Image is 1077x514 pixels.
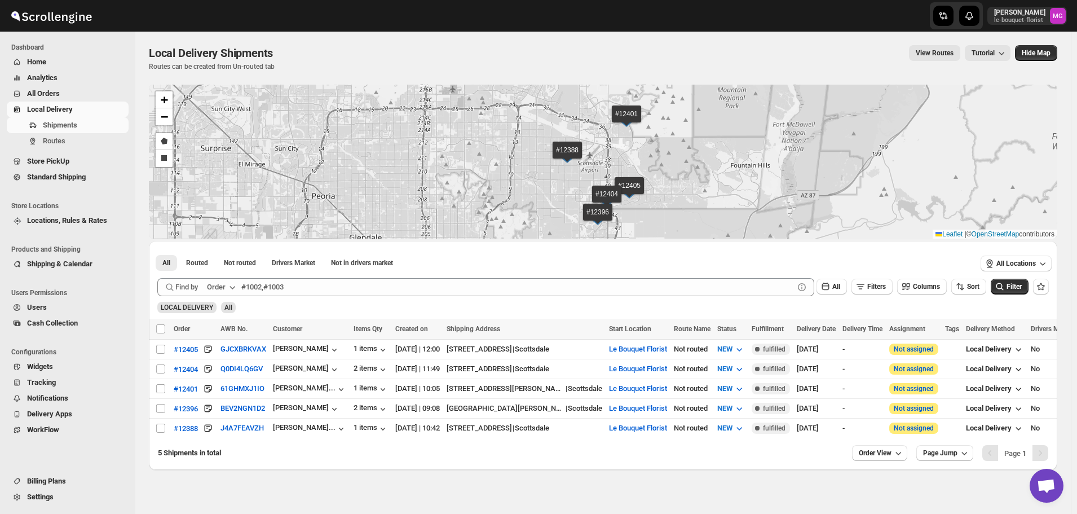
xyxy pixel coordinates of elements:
span: Tracking [27,378,56,386]
button: 1 items [354,384,389,395]
span: Products and Shipping [11,245,130,254]
span: WorkFlow [27,425,59,434]
input: #1002,#1003 [241,278,794,296]
span: Not routed [224,258,256,267]
button: Not assigned [894,345,934,353]
button: NEW [710,380,752,398]
div: #12405 [174,345,198,354]
button: Le Bouquet Florist [609,384,667,393]
button: Delivery Apps [7,406,129,422]
div: [STREET_ADDRESS][PERSON_NAME] [447,383,565,394]
span: Local Delivery Shipments [149,46,273,60]
div: [PERSON_NAME]... [273,423,336,432]
div: Scottsdale [515,344,549,355]
button: 2 items [354,403,389,415]
span: All [832,283,840,291]
button: Filters [851,279,893,295]
span: Sort [967,283,979,291]
button: Locations, Rules & Rates [7,213,129,229]
button: Map action label [1015,45,1057,61]
span: Route Name [674,325,710,333]
span: Delivery Apps [27,410,72,418]
div: #12388 [174,424,198,433]
button: Tutorial [965,45,1010,61]
div: - [842,403,882,414]
span: Shipping & Calendar [27,260,92,268]
span: Melody Gluth [1050,8,1066,24]
div: No [1031,403,1074,414]
button: Local Delivery [959,360,1031,378]
span: Drivers Market [1031,325,1074,333]
span: − [161,109,168,124]
button: NEW [710,360,752,378]
span: Items Qty [354,325,382,333]
button: Routed [179,255,215,271]
button: #12401 [174,383,198,394]
button: 1 items [354,344,389,355]
div: - [842,423,882,434]
div: | [447,423,602,434]
button: Notifications [7,390,129,406]
button: WorkFlow [7,422,129,438]
button: Shipping & Calendar [7,256,129,272]
button: [PERSON_NAME] [273,364,340,375]
span: Store PickUp [27,157,69,165]
span: Status [717,325,736,333]
div: Scottsdale [515,423,549,434]
div: [DATE] [797,383,836,394]
button: [PERSON_NAME] [273,403,340,415]
a: Draw a rectangle [156,150,173,167]
p: le-bouquet-florist [994,17,1045,24]
span: fulfilled [763,424,785,433]
span: Assignment [889,325,925,333]
div: Not routed [674,383,710,394]
button: GJCXBRKVAX [220,345,266,353]
span: Created on [395,325,428,333]
img: Marker [598,195,615,207]
span: Find by [175,282,198,293]
img: Marker [621,186,638,199]
span: All Locations [996,259,1036,268]
div: #12404 [174,365,198,374]
div: [DATE] | 09:08 [395,403,440,414]
button: [PERSON_NAME]... [273,423,347,434]
button: 1 items [354,423,389,434]
div: Scottsdale [568,383,602,394]
div: Scottsdale [515,363,549,375]
div: [GEOGRAPHIC_DATA][PERSON_NAME] [447,403,565,414]
span: NEW [717,345,732,353]
div: No [1031,363,1074,375]
button: Analytics [7,70,129,86]
span: | [965,230,966,238]
span: Drivers Market [272,258,315,267]
div: No [1031,423,1074,434]
button: Le Bouquet Florist [609,345,667,353]
a: Leaflet [935,230,963,238]
button: Not assigned [894,424,934,432]
span: Filter [1007,283,1022,291]
span: Local Delivery [966,384,1012,393]
span: Delivery Date [797,325,836,333]
span: Configurations [11,348,130,357]
a: OpenStreetMap [972,230,1019,238]
span: NEW [717,384,732,393]
button: Local Delivery [959,419,1031,437]
button: Q0DI4LQ6GV [220,364,263,373]
button: view route [909,45,960,61]
button: Local Delivery [959,399,1031,418]
div: © contributors [933,230,1057,239]
span: LOCAL DELIVERY [161,304,213,311]
span: View Routes [916,49,954,58]
span: Filters [867,283,886,291]
div: [STREET_ADDRESS] [447,363,512,375]
text: MG [1053,12,1063,20]
span: fulfilled [763,364,785,374]
div: [PERSON_NAME]... [273,384,336,392]
span: Not in drivers market [331,258,393,267]
button: Not assigned [894,365,934,373]
div: - [842,344,882,355]
span: Local Delivery [966,424,1012,432]
p: Routes can be created from Un-routed tab [149,62,277,71]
